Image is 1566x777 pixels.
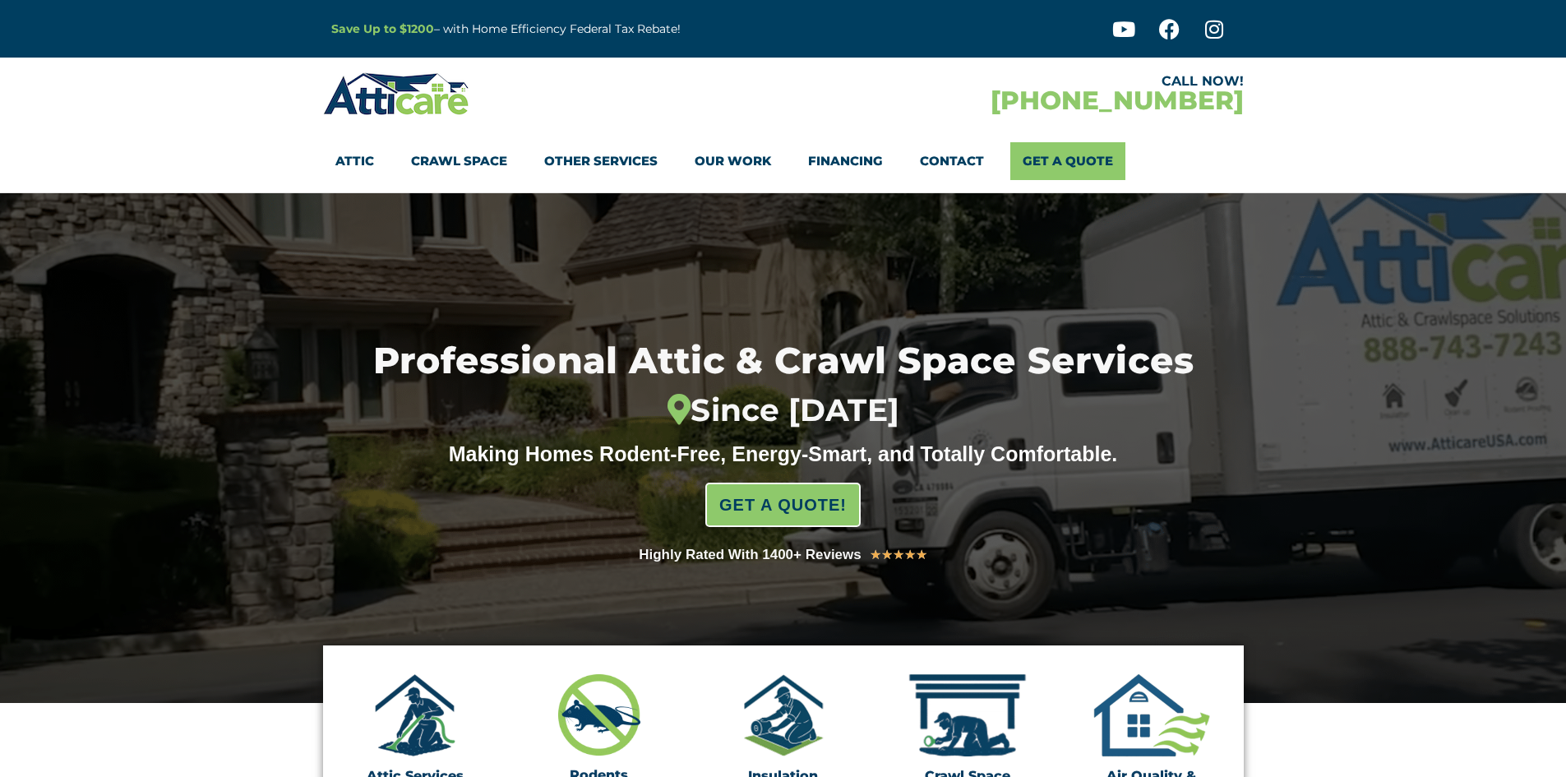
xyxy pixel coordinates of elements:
div: CALL NOW! [783,75,1244,88]
i: ★ [904,544,916,566]
a: GET A QUOTE! [705,483,861,527]
p: – with Home Efficiency Federal Tax Rebate! [331,20,864,39]
a: Save Up to $1200 [331,21,434,36]
i: ★ [870,544,881,566]
i: ★ [881,544,893,566]
div: Highly Rated With 1400+ Reviews [639,543,862,567]
i: ★ [893,544,904,566]
nav: Menu [335,142,1231,180]
span: GET A QUOTE! [719,488,847,521]
i: ★ [916,544,927,566]
div: 5/5 [870,544,927,566]
div: Since [DATE] [289,392,1278,429]
a: Attic [335,142,374,180]
a: Get A Quote [1010,142,1125,180]
a: Financing [808,142,883,180]
div: Making Homes Rodent-Free, Energy-Smart, and Totally Comfortable. [418,442,1149,466]
a: Our Work [695,142,771,180]
h1: Professional Attic & Crawl Space Services [289,342,1278,429]
a: Contact [920,142,984,180]
a: Other Services [544,142,658,180]
a: Crawl Space [411,142,507,180]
